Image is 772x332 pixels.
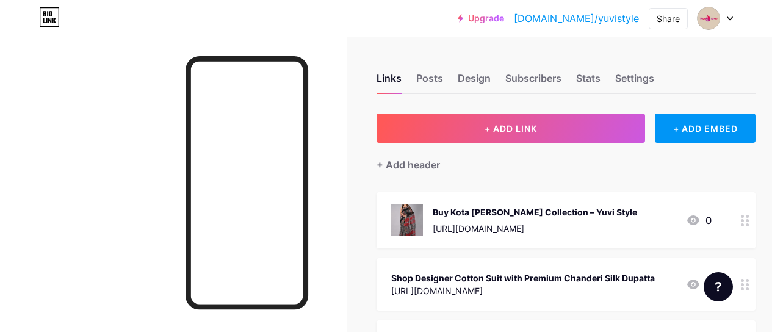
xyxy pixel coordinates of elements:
a: Upgrade [458,13,504,23]
div: + ADD EMBED [655,114,756,143]
button: + ADD LINK [377,114,645,143]
div: Links [377,71,402,93]
div: Share [657,12,680,25]
div: Subscribers [505,71,561,93]
div: 0 [686,213,712,228]
div: Shop Designer Cotton Suit with Premium Chanderi Silk Dupatta [391,272,655,284]
div: + Add header [377,157,440,172]
div: Design [458,71,491,93]
div: [URL][DOMAIN_NAME] [433,222,637,235]
img: Buy Kota Doriya Saree Collection – Yuvi Style [391,204,423,236]
div: [URL][DOMAIN_NAME] [391,284,655,297]
a: [DOMAIN_NAME]/yuvistyle [514,11,639,26]
div: Buy Kota [PERSON_NAME] Collection – Yuvi Style [433,206,637,218]
div: Stats [576,71,601,93]
div: Posts [416,71,443,93]
img: yuvistyle [697,7,720,30]
div: Settings [615,71,654,93]
span: + ADD LINK [485,123,537,134]
div: 0 [686,277,712,292]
